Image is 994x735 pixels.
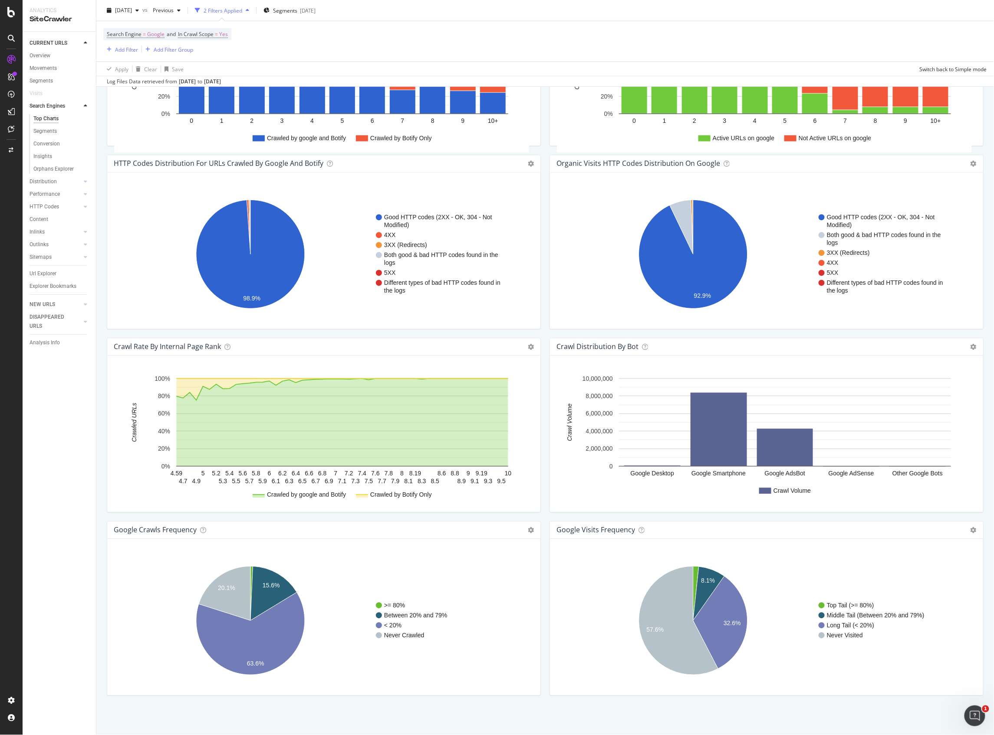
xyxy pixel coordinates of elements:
[528,527,534,534] i: Options
[33,152,52,161] div: Insights
[30,282,90,291] a: Explorer Bookmarks
[557,370,972,505] svg: A chart.
[158,445,170,452] text: 20%
[556,341,639,353] h4: Crawl Distribution By Bot
[218,585,235,592] text: 20.1%
[149,3,184,17] button: Previous
[827,260,839,267] text: 4XX
[892,470,943,477] text: Other Google Bots
[114,187,529,322] svg: A chart.
[371,118,374,125] text: 6
[384,612,448,619] text: Between 20% and 79%
[33,165,74,174] div: Orphans Explorer
[220,118,224,125] text: 1
[694,293,711,300] text: 92.9%
[114,553,529,689] svg: A chart.
[158,428,170,435] text: 40%
[723,118,727,125] text: 3
[604,111,613,118] text: 0%
[844,118,847,125] text: 7
[267,135,346,142] text: Crawled by google and Botify
[827,240,838,247] text: logs
[30,253,81,262] a: Sitemaps
[232,478,240,485] text: 5.5
[401,118,405,125] text: 7
[904,118,907,125] text: 9
[115,7,132,14] span: 2025 Sep. 21st
[631,470,675,477] text: Google Desktop
[765,470,806,477] text: Google AdsBot
[30,51,50,60] div: Overview
[971,161,977,167] i: Options
[384,222,409,229] text: Modified)
[219,478,227,485] text: 5.3
[384,270,396,277] text: 5XX
[263,582,280,589] text: 15.6%
[33,127,57,136] div: Segments
[556,524,635,536] h4: google Visits Frequency
[384,287,405,294] text: the logs
[30,240,49,249] div: Outlinks
[528,344,534,350] i: Options
[451,470,460,477] text: 8.8
[30,64,90,73] a: Movements
[147,28,165,40] span: Google
[103,62,128,76] button: Apply
[179,478,188,485] text: 4.7
[586,428,613,435] text: 4,000,000
[161,111,170,118] text: 0%
[874,118,877,125] text: 8
[391,478,400,485] text: 7.9
[827,602,874,609] text: Top Tail (>= 80%)
[179,78,196,86] div: [DATE]
[115,65,128,73] div: Apply
[30,313,73,331] div: DISAPPEARED URLS
[488,118,498,125] text: 10+
[557,187,972,322] svg: A chart.
[384,280,500,287] text: Different types of bad HTTP codes found in
[144,65,157,73] div: Clear
[409,470,421,477] text: 8.19
[458,478,466,485] text: 8.9
[467,470,470,477] text: 9
[557,553,972,689] svg: A chart.
[586,410,613,417] text: 6,000,000
[370,135,432,142] text: Crawled by Botify Only
[268,470,271,477] text: 6
[33,114,59,123] div: Top Charts
[30,39,81,48] a: CURRENT URLS
[30,313,81,331] a: DISAPPEARED URLS
[325,478,333,485] text: 6.9
[33,139,60,148] div: Conversion
[920,65,987,73] div: Switch back to Simple mode
[573,51,580,90] text: Crawled URLs
[384,214,492,221] text: Good HTTP codes (2XX - OK, 304 - Not
[114,158,323,170] h4: HTTP Codes Distribution For URLs Crawled by google and Botify
[171,470,182,477] text: 4.59
[204,78,221,86] div: [DATE]
[783,118,787,125] text: 5
[724,620,741,627] text: 32.6%
[647,626,664,633] text: 57.6%
[827,622,874,629] text: Long Tail (< 20%)
[267,491,346,498] text: Crawled by google and Botify
[247,660,264,667] text: 63.6%
[178,30,214,38] span: In Crawl Scope
[358,470,367,477] text: 7.4
[30,190,81,199] a: Performance
[114,370,529,505] svg: A chart.
[827,232,941,239] text: Both good & bad HTTP codes found in the
[30,7,89,14] div: Analytics
[30,227,45,237] div: Inlinks
[556,158,720,170] h4: Organic Visits HTTP Codes Distribution on google
[30,76,53,86] div: Segments
[215,30,218,38] span: =
[982,705,989,712] span: 1
[292,470,300,477] text: 6.4
[191,3,253,17] button: 2 Filters Applied
[566,404,573,442] text: Crawl Volume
